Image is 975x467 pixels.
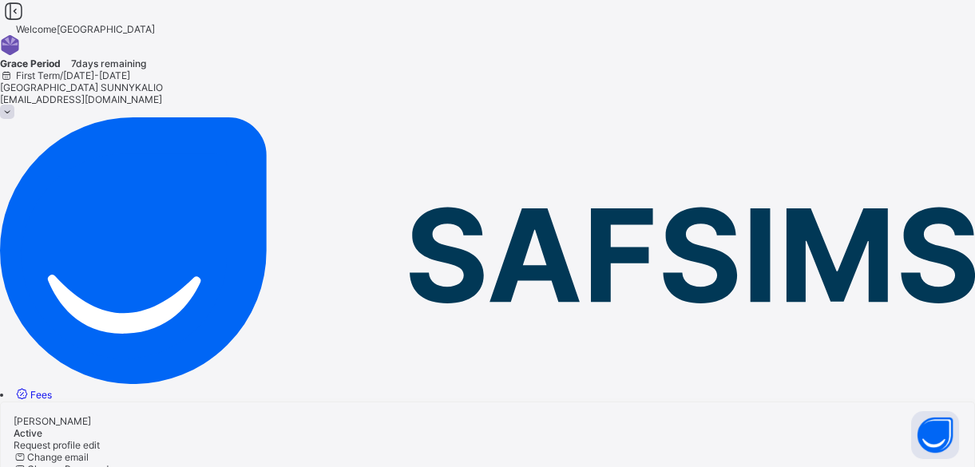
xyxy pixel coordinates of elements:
[14,427,42,439] span: Active
[911,411,959,459] button: Open asap
[30,389,52,401] span: Fees
[16,23,155,35] span: Welcome [GEOGRAPHIC_DATA]
[71,57,146,69] span: 7 days remaining
[14,439,100,451] span: Request profile edit
[27,451,89,463] span: Change email
[14,415,91,427] span: [PERSON_NAME]
[14,389,52,401] a: Fees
